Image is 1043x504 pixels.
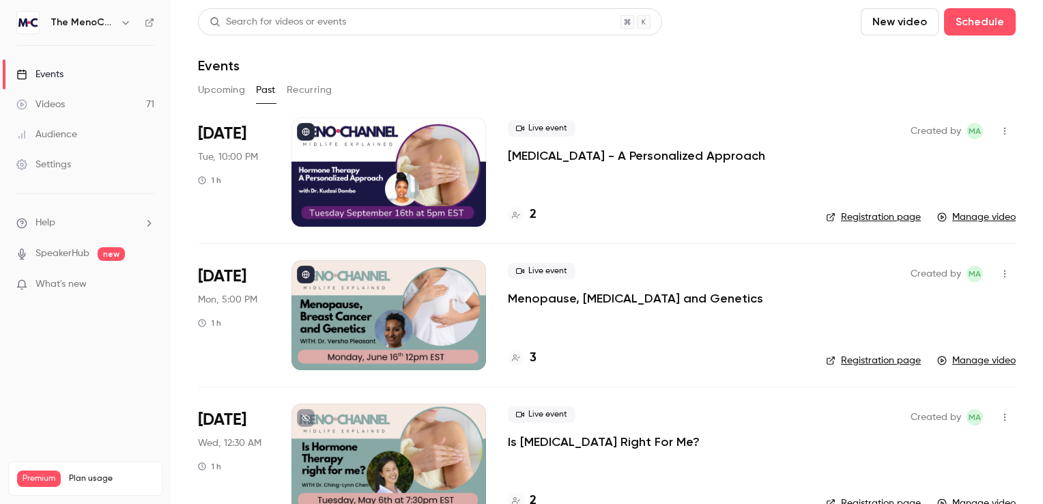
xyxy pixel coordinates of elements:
[937,210,1016,224] a: Manage video
[508,290,763,307] a: Menopause, [MEDICAL_DATA] and Genetics
[508,120,575,137] span: Live event
[35,216,55,230] span: Help
[861,8,939,36] button: New video
[967,409,983,425] span: Melissa Ashley
[138,279,154,291] iframe: Noticeable Trigger
[198,409,246,431] span: [DATE]
[16,68,63,81] div: Events
[967,266,983,282] span: Melissa Ashley
[16,128,77,141] div: Audience
[969,409,981,425] span: MA
[17,471,61,487] span: Premium
[969,123,981,139] span: MA
[98,247,125,261] span: new
[51,16,115,29] h6: The MenoChannel
[508,349,537,367] a: 3
[826,210,921,224] a: Registration page
[969,266,981,282] span: MA
[944,8,1016,36] button: Schedule
[198,57,240,74] h1: Events
[967,123,983,139] span: Melissa Ashley
[16,98,65,111] div: Videos
[198,150,258,164] span: Tue, 10:00 PM
[508,434,700,450] a: Is [MEDICAL_DATA] Right For Me?
[16,216,154,230] li: help-dropdown-opener
[198,123,246,145] span: [DATE]
[508,263,575,279] span: Live event
[210,15,346,29] div: Search for videos or events
[198,79,245,101] button: Upcoming
[826,354,921,367] a: Registration page
[530,206,537,224] h4: 2
[35,277,87,292] span: What's new
[911,409,961,425] span: Created by
[198,266,246,288] span: [DATE]
[198,175,221,186] div: 1 h
[198,436,261,450] span: Wed, 12:30 AM
[508,148,765,164] a: [MEDICAL_DATA] - A Personalized Approach
[16,158,71,171] div: Settings
[530,349,537,367] h4: 3
[508,206,537,224] a: 2
[17,12,39,33] img: The MenoChannel
[198,318,221,328] div: 1 h
[35,247,89,261] a: SpeakerHub
[198,461,221,472] div: 1 h
[198,293,257,307] span: Mon, 5:00 PM
[508,406,575,423] span: Live event
[69,473,154,484] span: Plan usage
[287,79,332,101] button: Recurring
[937,354,1016,367] a: Manage video
[911,123,961,139] span: Created by
[256,79,276,101] button: Past
[198,117,270,227] div: Sep 16 Tue, 5:00 PM (America/New York)
[911,266,961,282] span: Created by
[198,260,270,369] div: Jun 16 Mon, 12:00 PM (America/New York)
